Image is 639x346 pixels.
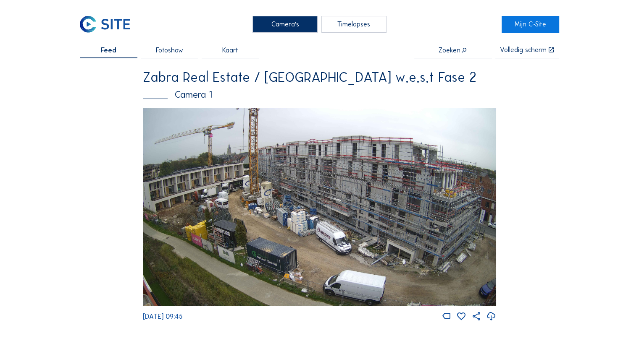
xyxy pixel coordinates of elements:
[80,16,130,33] img: C-SITE Logo
[101,47,116,54] span: Feed
[143,312,182,320] span: [DATE] 09:45
[143,70,496,84] div: Zabra Real Estate / [GEOGRAPHIC_DATA] w.e.s.t Fase 2
[143,108,496,306] img: Image
[156,47,183,54] span: Fotoshow
[502,16,559,33] a: Mijn C-Site
[321,16,387,33] div: Timelapses
[500,47,547,54] div: Volledig scherm
[143,90,496,100] div: Camera 1
[80,16,137,33] a: C-SITE Logo
[222,47,238,54] span: Kaart
[252,16,318,33] div: Camera's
